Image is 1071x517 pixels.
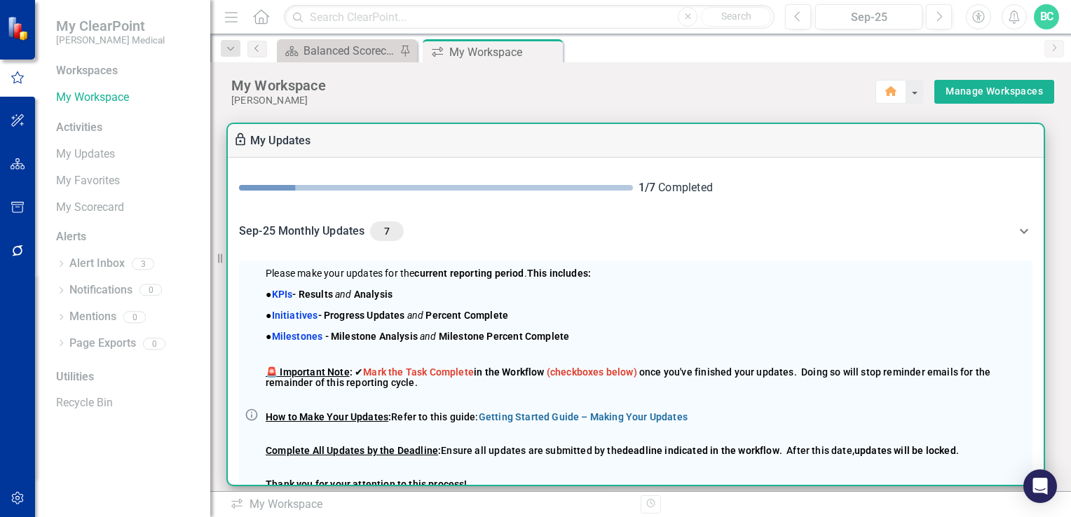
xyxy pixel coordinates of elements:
em: and [335,289,352,300]
span: 🚨 Important Note [266,366,350,378]
div: 0 [123,311,146,323]
div: 0 [139,284,162,296]
strong: This includes [527,268,588,279]
div: split button [934,80,1054,104]
strong: : [266,366,353,378]
a: Recycle Bin [56,395,196,411]
strong: Percent Complete [425,310,508,321]
a: Page Exports [69,336,136,352]
input: Search ClearPoint... [284,5,775,29]
span: ✔ [266,366,547,378]
strong: Analysis [354,289,393,300]
button: Search [701,7,771,27]
strong: : [588,268,591,279]
div: Activities [56,120,196,136]
div: Sep-25 [820,9,917,26]
div: 1 / 7 [639,180,655,196]
img: ClearPoint Strategy [6,15,32,41]
strong: Milestone Percent Complete [439,331,569,342]
a: Notifications [69,282,132,298]
u: How to Make Your Updates [266,411,388,422]
span: Please make your updates for the . [266,268,591,279]
small: [PERSON_NAME] Medical [56,34,165,46]
strong: : [438,445,441,456]
strong: ● - Progress Updates [266,310,405,321]
div: My Workspace [230,497,630,513]
a: Manage Workspaces [946,83,1043,100]
em: and [420,331,437,342]
span: KPIs [272,289,293,300]
span: ● [266,331,569,342]
div: Alerts [56,229,196,245]
div: Utilities [56,369,196,385]
div: Workspaces [56,63,118,79]
span: My ClearPoint [56,18,165,34]
strong: : [266,411,391,422]
div: Balanced Scorecard Welcome Page [303,42,396,60]
span: once you've finished your updates. Doing so will stop reminder emails for the remainder of this r... [266,366,990,388]
div: To enable drag & drop and resizing, please duplicate this workspace from “Manage Workspaces” [233,132,250,149]
a: My Updates [56,146,196,163]
a: My Scorecard [56,200,196,216]
strong: Milestones [272,331,323,342]
strong: updates will be locked [854,445,956,456]
strong: in the Workflow [363,366,544,378]
div: [PERSON_NAME] [231,95,875,106]
strong: ● - Results [266,289,333,300]
div: Open Intercom Messenger [1023,469,1057,503]
strong: current reporting period [414,268,524,279]
span: Refer to this guide: [266,411,688,422]
div: Sep-25 Monthly Updates7 [228,207,1044,255]
button: Sep-25 [815,4,922,29]
strong: Milestone Analysis [331,331,418,342]
span: Initiatives [272,310,318,321]
div: 3 [132,258,154,270]
button: Manage Workspaces [934,80,1054,104]
strong: deadline indicated in the workflow [622,445,779,456]
div: Sep-25 Monthly Updates [239,221,1016,241]
div: Completed [639,180,1032,196]
a: Getting Started Guide – Making Your Updates [479,411,688,422]
a: My Workspace [56,90,196,106]
span: Mark the Task Complete [363,366,474,378]
strong: Complete All Updates by the Deadline [266,445,438,456]
span: Search [721,11,751,22]
div: My Workspace [449,43,559,61]
span: Ensure all updates are submitted by the . After this date, . [266,445,959,456]
a: Mentions [69,309,116,325]
a: Balanced Scorecard Welcome Page [280,42,396,60]
a: My Favorites [56,173,196,189]
strong: (checkboxes below) [547,366,637,378]
strong: Thank you for your attention to this process! [266,478,468,490]
button: BC [1034,4,1059,29]
strong: - [325,331,329,342]
a: My Updates [250,134,311,147]
em: and [407,310,424,321]
span: 7 [376,225,398,237]
div: 0 [143,338,165,350]
a: Alert Inbox [69,256,125,272]
div: My Workspace [231,76,875,95]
